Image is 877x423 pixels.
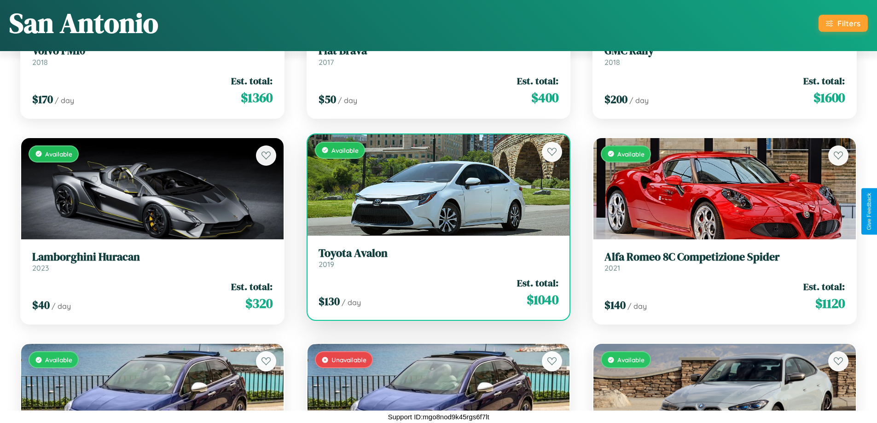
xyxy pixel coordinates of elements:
[9,4,158,42] h1: San Antonio
[319,44,559,67] a: Fiat Brava2017
[531,88,558,107] span: $ 400
[32,44,273,67] a: Volvo FM102018
[338,96,357,105] span: / day
[32,58,48,67] span: 2018
[527,290,558,309] span: $ 1040
[604,44,845,67] a: GMC Rally2018
[319,294,340,309] span: $ 130
[319,247,559,269] a: Toyota Avalon2019
[32,44,273,58] h3: Volvo FM10
[604,58,620,67] span: 2018
[319,44,559,58] h3: Fiat Brava
[319,260,334,269] span: 2019
[604,297,626,313] span: $ 140
[32,92,53,107] span: $ 170
[231,74,273,87] span: Est. total:
[55,96,74,105] span: / day
[342,298,361,307] span: / day
[617,356,645,364] span: Available
[52,301,71,311] span: / day
[819,15,868,32] button: Filters
[604,250,845,273] a: Alfa Romeo 8C Competizione Spider2021
[517,276,558,290] span: Est. total:
[231,280,273,293] span: Est. total:
[629,96,649,105] span: / day
[45,356,72,364] span: Available
[319,92,336,107] span: $ 50
[803,280,845,293] span: Est. total:
[319,247,559,260] h3: Toyota Avalon
[627,301,647,311] span: / day
[604,92,627,107] span: $ 200
[241,88,273,107] span: $ 1360
[245,294,273,313] span: $ 320
[32,263,49,272] span: 2023
[319,58,334,67] span: 2017
[32,297,50,313] span: $ 40
[331,146,359,154] span: Available
[617,150,645,158] span: Available
[815,294,845,313] span: $ 1120
[331,356,366,364] span: Unavailable
[604,263,620,272] span: 2021
[517,74,558,87] span: Est. total:
[866,193,872,230] div: Give Feedback
[388,411,489,423] p: Support ID: mgo8nod9k45rgs6f7lt
[604,250,845,264] h3: Alfa Romeo 8C Competizione Spider
[837,18,860,28] div: Filters
[45,150,72,158] span: Available
[803,74,845,87] span: Est. total:
[813,88,845,107] span: $ 1600
[32,250,273,273] a: Lamborghini Huracan2023
[604,44,845,58] h3: GMC Rally
[32,250,273,264] h3: Lamborghini Huracan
